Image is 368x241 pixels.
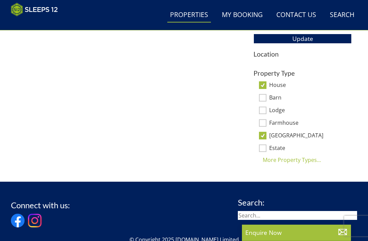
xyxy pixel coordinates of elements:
[254,50,352,58] h3: Location
[269,82,352,89] label: House
[28,214,42,227] img: Instagram
[254,70,352,77] h3: Property Type
[269,132,352,140] label: [GEOGRAPHIC_DATA]
[11,201,70,210] h3: Connect with us:
[245,228,348,237] p: Enquire Now
[11,214,25,227] img: Facebook
[238,211,357,220] input: Search...
[254,156,352,164] div: More Property Types...
[7,20,79,26] iframe: Customer reviews powered by Trustpilot
[167,7,211,23] a: Properties
[11,3,58,16] img: Sleeps 12
[219,7,265,23] a: My Booking
[269,120,352,127] label: Farmhouse
[269,107,352,115] label: Lodge
[238,198,357,207] h3: Search:
[254,34,352,43] button: Update
[292,34,313,43] span: Update
[269,94,352,102] label: Barn
[327,7,357,23] a: Search
[269,145,352,152] label: Estate
[274,7,319,23] a: Contact Us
